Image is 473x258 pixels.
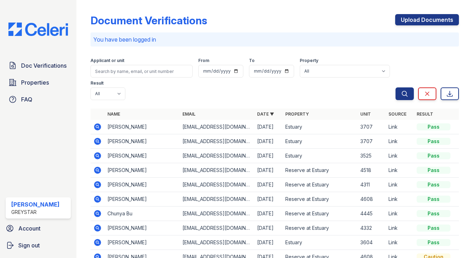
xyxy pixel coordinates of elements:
[417,239,450,246] div: Pass
[180,235,255,250] td: [EMAIL_ADDRESS][DOMAIN_NAME]
[105,221,180,235] td: [PERSON_NAME]
[285,111,309,117] a: Property
[254,178,282,192] td: [DATE]
[395,14,459,25] a: Upload Documents
[282,149,357,163] td: Estuary
[254,163,282,178] td: [DATE]
[11,200,60,209] div: [PERSON_NAME]
[180,207,255,221] td: [EMAIL_ADDRESS][DOMAIN_NAME]
[360,111,371,117] a: Unit
[21,95,32,104] span: FAQ
[417,138,450,145] div: Pass
[249,58,255,63] label: To
[386,178,414,192] td: Link
[357,120,386,134] td: 3707
[21,78,49,87] span: Properties
[282,120,357,134] td: Estuary
[254,235,282,250] td: [DATE]
[180,134,255,149] td: [EMAIL_ADDRESS][DOMAIN_NAME]
[105,178,180,192] td: [PERSON_NAME]
[386,163,414,178] td: Link
[18,224,41,233] span: Account
[198,58,209,63] label: From
[357,221,386,235] td: 4332
[91,58,124,63] label: Applicant or unit
[21,61,67,70] span: Doc Verifications
[300,58,318,63] label: Property
[386,149,414,163] td: Link
[417,181,450,188] div: Pass
[388,111,406,117] a: Source
[180,178,255,192] td: [EMAIL_ADDRESS][DOMAIN_NAME]
[357,134,386,149] td: 3707
[257,111,274,117] a: Date ▼
[11,209,60,216] div: Greystar
[91,14,207,27] div: Document Verifications
[386,134,414,149] td: Link
[254,120,282,134] td: [DATE]
[357,163,386,178] td: 4518
[105,120,180,134] td: [PERSON_NAME]
[417,111,433,117] a: Result
[254,221,282,235] td: [DATE]
[282,207,357,221] td: Reserve at Estuary
[91,80,104,86] label: Result
[282,221,357,235] td: Reserve at Estuary
[180,192,255,207] td: [EMAIL_ADDRESS][DOMAIN_NAME]
[18,241,40,250] span: Sign out
[6,75,71,90] a: Properties
[282,163,357,178] td: Reserve at Estuary
[282,178,357,192] td: Reserve at Estuary
[180,221,255,235] td: [EMAIL_ADDRESS][DOMAIN_NAME]
[3,23,74,36] img: CE_Logo_Blue-a8612792a0a2168367f1c8372b55b34899dd931a85d93a1a3d3e32e68fde9ad4.png
[282,134,357,149] td: Estuary
[105,235,180,250] td: [PERSON_NAME]
[386,221,414,235] td: Link
[180,163,255,178] td: [EMAIL_ADDRESS][DOMAIN_NAME]
[254,207,282,221] td: [DATE]
[282,192,357,207] td: Reserve at Estuary
[180,149,255,163] td: [EMAIL_ADDRESS][DOMAIN_NAME]
[91,65,193,78] input: Search by name, email, or unit number
[417,210,450,217] div: Pass
[417,123,450,130] div: Pass
[357,149,386,163] td: 3525
[386,235,414,250] td: Link
[6,92,71,106] a: FAQ
[105,134,180,149] td: [PERSON_NAME]
[105,192,180,207] td: [PERSON_NAME]
[417,152,450,159] div: Pass
[357,235,386,250] td: 3604
[417,167,450,174] div: Pass
[107,111,120,117] a: Name
[180,120,255,134] td: [EMAIL_ADDRESS][DOMAIN_NAME]
[254,149,282,163] td: [DATE]
[357,192,386,207] td: 4608
[386,207,414,221] td: Link
[386,120,414,134] td: Link
[182,111,195,117] a: Email
[254,134,282,149] td: [DATE]
[3,221,74,235] a: Account
[417,225,450,232] div: Pass
[357,178,386,192] td: 4311
[254,192,282,207] td: [DATE]
[93,35,456,44] p: You have been logged in
[282,235,357,250] td: Estuary
[357,207,386,221] td: 4445
[386,192,414,207] td: Link
[3,238,74,252] a: Sign out
[105,207,180,221] td: Chunya Bu
[417,196,450,203] div: Pass
[6,59,71,73] a: Doc Verifications
[105,149,180,163] td: [PERSON_NAME]
[105,163,180,178] td: [PERSON_NAME]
